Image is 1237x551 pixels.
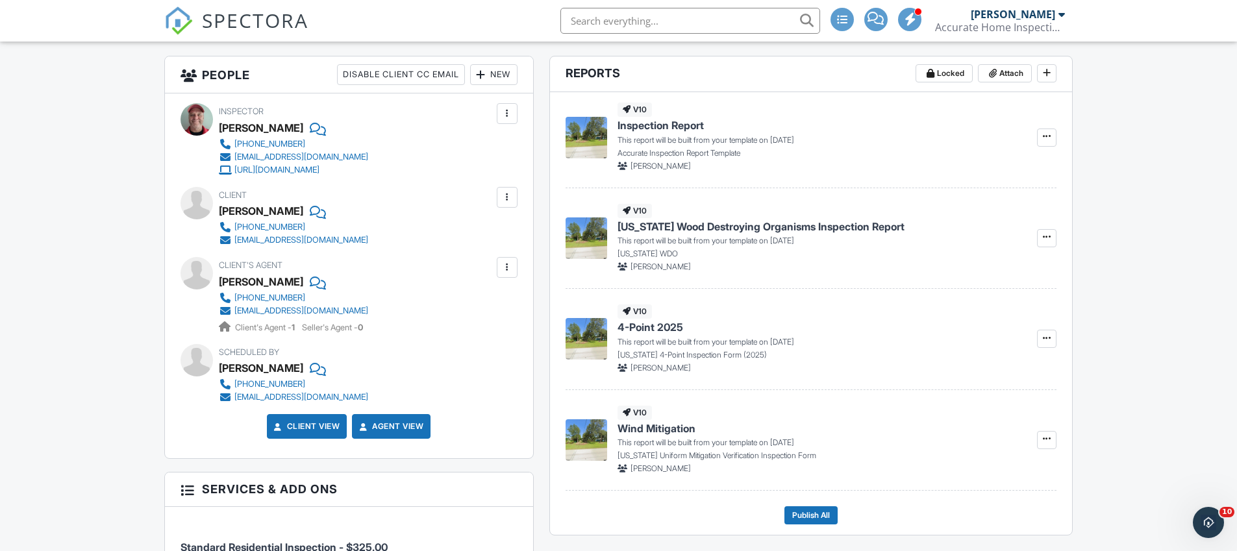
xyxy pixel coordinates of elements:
a: [URL][DOMAIN_NAME] [219,164,368,177]
a: [PHONE_NUMBER] [219,138,368,151]
span: Seller's Agent - [302,323,363,332]
span: Client's Agent [219,260,282,270]
a: [PHONE_NUMBER] [219,291,368,304]
a: [PHONE_NUMBER] [219,378,368,391]
iframe: Intercom live chat [1193,507,1224,538]
div: [EMAIL_ADDRESS][DOMAIN_NAME] [234,152,368,162]
div: [EMAIL_ADDRESS][DOMAIN_NAME] [234,306,368,316]
span: 10 [1219,507,1234,517]
div: [PHONE_NUMBER] [234,379,305,389]
div: [PERSON_NAME] [219,118,303,138]
div: [PERSON_NAME] [971,8,1055,21]
span: Scheduled By [219,347,279,357]
strong: 1 [292,323,295,332]
a: [EMAIL_ADDRESS][DOMAIN_NAME] [219,151,368,164]
input: Search everything... [560,8,820,34]
a: [EMAIL_ADDRESS][DOMAIN_NAME] [219,304,368,317]
div: Accurate Home Inspections [935,21,1065,34]
div: [PHONE_NUMBER] [234,293,305,303]
div: [EMAIL_ADDRESS][DOMAIN_NAME] [234,392,368,402]
h3: Services & Add ons [165,472,533,506]
a: Client View [271,420,340,433]
span: Client [219,190,247,200]
div: [EMAIL_ADDRESS][DOMAIN_NAME] [234,235,368,245]
div: New [470,64,518,85]
div: Disable Client CC Email [337,64,465,85]
img: The Best Home Inspection Software - Spectora [164,6,193,35]
a: Agent View [356,420,423,433]
a: [EMAIL_ADDRESS][DOMAIN_NAME] [219,391,368,404]
div: [PERSON_NAME] [219,201,303,221]
a: [EMAIL_ADDRESS][DOMAIN_NAME] [219,234,368,247]
a: [PHONE_NUMBER] [219,221,368,234]
div: [PERSON_NAME] [219,358,303,378]
span: SPECTORA [202,6,308,34]
h3: People [165,56,533,93]
span: Inspector [219,106,264,116]
strong: 0 [358,323,363,332]
div: [PHONE_NUMBER] [234,222,305,232]
span: Client's Agent - [235,323,297,332]
a: SPECTORA [164,18,308,45]
div: [URL][DOMAIN_NAME] [234,165,319,175]
div: [PHONE_NUMBER] [234,139,305,149]
a: [PERSON_NAME] [219,272,303,291]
